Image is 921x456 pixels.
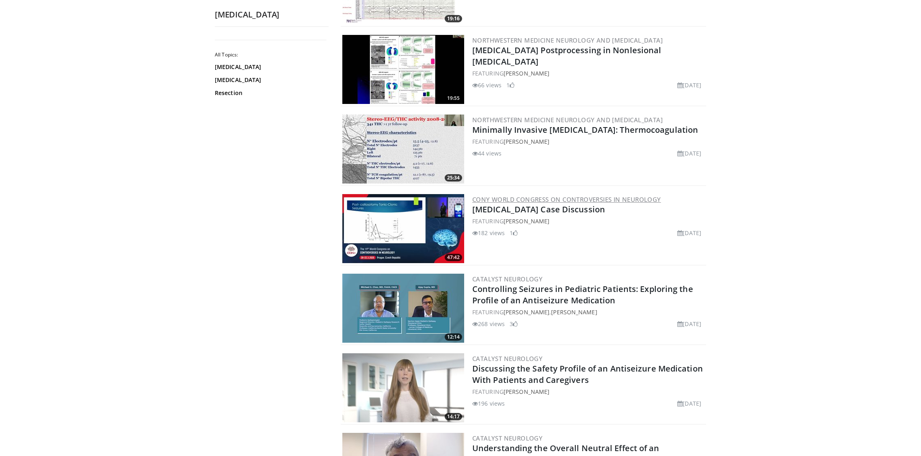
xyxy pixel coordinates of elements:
[472,283,693,306] a: Controlling Seizures in Pediatric Patients: Exploring the Profile of an Antiseizure Medication
[677,229,701,237] li: [DATE]
[504,388,549,395] a: [PERSON_NAME]
[445,333,462,341] span: 12:14
[445,174,462,182] span: 25:34
[445,95,462,102] span: 19:55
[677,399,701,408] li: [DATE]
[504,69,549,77] a: [PERSON_NAME]
[472,45,661,67] a: [MEDICAL_DATA] Postprocessing in Nonlesional [MEDICAL_DATA]
[342,35,464,104] a: 19:55
[551,308,597,316] a: [PERSON_NAME]
[510,229,518,237] li: 1
[342,353,464,422] img: c23d0a25-a0b6-49e6-ba12-869cdc8b250a.png.300x170_q85_crop-smart_upscale.jpg
[504,217,549,225] a: [PERSON_NAME]
[506,81,515,89] li: 1
[472,116,663,124] a: Northwestern Medicine Neurology and [MEDICAL_DATA]
[215,52,326,58] h2: All Topics:
[445,413,462,420] span: 14:17
[677,149,701,158] li: [DATE]
[472,217,705,225] div: FEATURING
[472,399,505,408] li: 196 views
[215,89,324,97] a: Resection
[504,138,549,145] a: [PERSON_NAME]
[472,204,605,215] a: [MEDICAL_DATA] Case Discussion
[472,434,543,442] a: Catalyst Neurology
[472,149,502,158] li: 44 views
[215,63,324,71] a: [MEDICAL_DATA]
[342,115,464,184] a: 25:34
[472,36,663,44] a: Northwestern Medicine Neurology and [MEDICAL_DATA]
[677,320,701,328] li: [DATE]
[472,229,505,237] li: 182 views
[472,387,705,396] div: FEATURING
[677,81,701,89] li: [DATE]
[215,76,324,84] a: [MEDICAL_DATA]
[342,274,464,343] a: 12:14
[472,137,705,146] div: FEATURING
[342,35,464,104] img: 3c3560e7-8bb7-4af3-888e-9e22e4d71c20.300x170_q85_crop-smart_upscale.jpg
[472,363,703,385] a: Discussing the Safety Profile of an Antiseizure Medication With Patients and Caregivers
[472,195,661,203] a: CONy World Congress on Controversies in Neurology
[472,81,502,89] li: 66 views
[342,194,464,263] img: c5b9f1ac-b7f6-428f-824a-1798ef2e28e0.300x170_q85_crop-smart_upscale.jpg
[472,354,543,363] a: Catalyst Neurology
[472,320,505,328] li: 268 views
[472,308,705,316] div: FEATURING ,
[215,9,329,20] h2: [MEDICAL_DATA]
[342,194,464,263] a: 47:42
[445,254,462,261] span: 47:42
[472,69,705,78] div: FEATURING
[472,275,543,283] a: Catalyst Neurology
[504,308,549,316] a: [PERSON_NAME]
[445,15,462,22] span: 19:16
[510,320,518,328] li: 3
[472,124,698,135] a: Minimally Invasive [MEDICAL_DATA]: Thermocoagulation
[342,115,464,184] img: 2dd0a6af-1e6b-4f65-aca8-b81c4b2dd585.300x170_q85_crop-smart_upscale.jpg
[342,353,464,422] a: 14:17
[342,274,464,343] img: 5e01731b-4d4e-47f8-b775-0c1d7f1e3c52.png.300x170_q85_crop-smart_upscale.jpg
